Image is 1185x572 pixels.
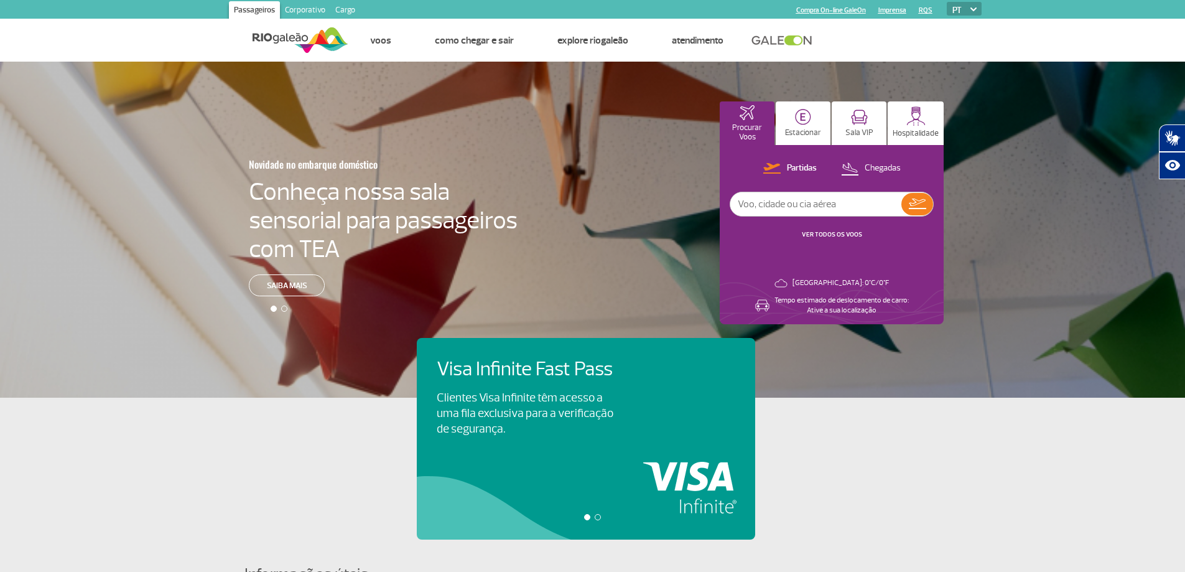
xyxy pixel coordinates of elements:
a: Cargo [330,1,360,21]
p: Hospitalidade [893,129,939,138]
a: Imprensa [878,6,906,14]
p: Sala VIP [845,128,873,138]
button: Sala VIP [832,101,886,145]
a: Passageiros [229,1,280,21]
img: airplaneHomeActive.svg [740,105,755,120]
img: hospitality.svg [906,106,926,126]
a: Atendimento [672,34,723,47]
h3: Novidade no embarque doméstico [249,151,457,177]
input: Voo, cidade ou cia aérea [730,192,901,216]
p: [GEOGRAPHIC_DATA]: 0°C/0°F [792,278,889,288]
a: Explore RIOgaleão [557,34,628,47]
a: Saiba mais [249,274,325,296]
button: Procurar Voos [720,101,774,145]
a: Voos [370,34,391,47]
div: Plugin de acessibilidade da Hand Talk. [1159,124,1185,179]
button: Abrir tradutor de língua de sinais. [1159,124,1185,152]
button: Chegadas [837,161,904,177]
p: Partidas [787,162,817,174]
a: Corporativo [280,1,330,21]
a: Visa Infinite Fast PassClientes Visa Infinite têm acesso a uma fila exclusiva para a verificação ... [437,358,735,437]
a: RQS [919,6,932,14]
button: Hospitalidade [888,101,944,145]
p: Tempo estimado de deslocamento de carro: Ative a sua localização [774,296,909,316]
button: Partidas [760,161,820,177]
p: Estacionar [785,128,821,138]
p: Clientes Visa Infinite têm acesso a uma fila exclusiva para a verificação de segurança. [437,390,613,437]
a: Como chegar e sair [435,34,514,47]
button: Abrir recursos assistivos. [1159,152,1185,179]
p: Chegadas [865,162,901,174]
img: carParkingHome.svg [795,109,811,125]
p: Procurar Voos [726,123,768,142]
h4: Visa Infinite Fast Pass [437,358,634,381]
img: vipRoom.svg [851,110,868,125]
button: VER TODOS OS VOOS [798,230,866,240]
button: Estacionar [776,101,830,145]
a: Compra On-line GaleOn [796,6,866,14]
h4: Conheça nossa sala sensorial para passageiros com TEA [249,177,518,263]
a: VER TODOS OS VOOS [802,230,862,238]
